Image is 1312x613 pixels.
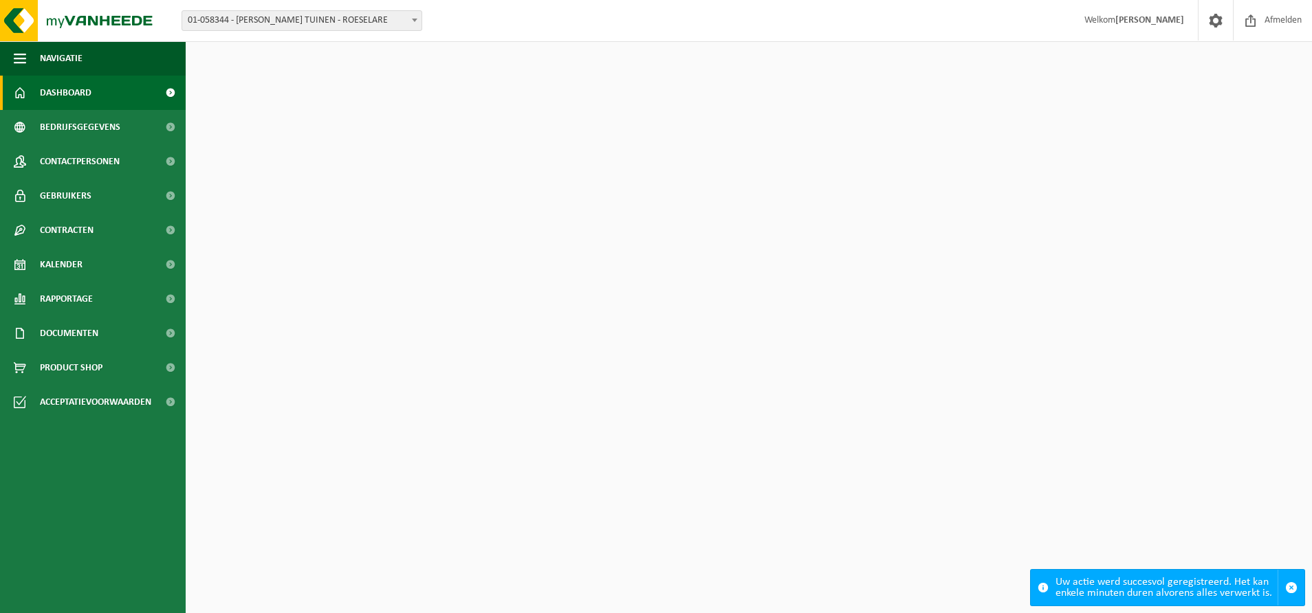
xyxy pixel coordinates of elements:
[40,316,98,350] span: Documenten
[40,213,94,247] span: Contracten
[40,41,83,76] span: Navigatie
[182,11,422,30] span: 01-058344 - VANDECASTEELE BIRGER TUINEN - ROESELARE
[40,110,120,144] span: Bedrijfsgegevens
[40,144,120,179] span: Contactpersonen
[1056,570,1278,605] div: Uw actie werd succesvol geregistreerd. Het kan enkele minuten duren alvorens alles verwerkt is.
[40,179,91,213] span: Gebruikers
[40,76,91,110] span: Dashboard
[40,350,102,385] span: Product Shop
[1115,15,1184,25] strong: [PERSON_NAME]
[40,385,151,419] span: Acceptatievoorwaarden
[40,282,93,316] span: Rapportage
[40,247,83,282] span: Kalender
[182,10,422,31] span: 01-058344 - VANDECASTEELE BIRGER TUINEN - ROESELARE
